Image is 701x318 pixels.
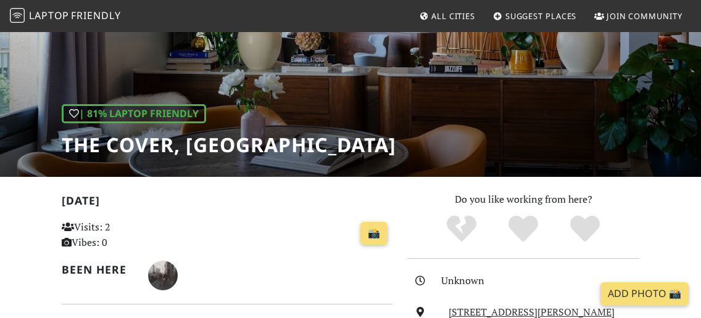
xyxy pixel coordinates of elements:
[62,133,396,157] h1: The Cover, [GEOGRAPHIC_DATA]
[505,10,577,22] span: Suggest Places
[431,214,492,245] div: No
[441,273,647,289] div: Unknown
[62,194,392,212] h2: [DATE]
[10,6,121,27] a: LaptopFriendly LaptopFriendly
[148,267,178,281] span: Pol Deàs
[407,192,639,208] p: Do you like working from here?
[488,5,582,27] a: Suggest Places
[360,222,388,245] a: 📸
[62,104,206,124] div: | 81% Laptop Friendly
[148,261,178,290] img: 1798-pol.jpg
[589,5,687,27] a: Join Community
[600,282,689,306] a: Add Photo 📸
[71,9,120,22] span: Friendly
[492,214,554,245] div: Yes
[29,9,69,22] span: Laptop
[554,214,616,245] div: Definitely!
[607,10,682,22] span: Join Community
[431,10,475,22] span: All Cities
[10,8,25,23] img: LaptopFriendly
[62,219,162,251] p: Visits: 2 Vibes: 0
[414,5,480,27] a: All Cities
[62,263,133,276] h2: Been here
